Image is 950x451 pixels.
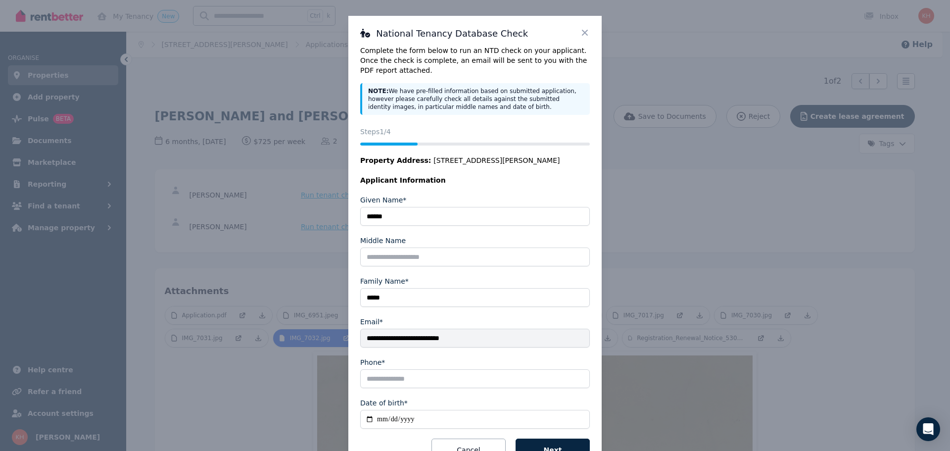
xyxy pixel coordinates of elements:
[916,417,940,441] div: Open Intercom Messenger
[360,236,406,246] label: Middle Name
[360,83,590,115] div: We have pre-filled information based on submitted application, however please carefully check all...
[360,28,590,40] h3: National Tenancy Database Check
[360,276,409,286] label: Family Name*
[360,175,590,185] legend: Applicant Information
[360,357,385,367] label: Phone*
[360,46,590,75] p: Complete the form below to run an NTD check on your applicant. Once the check is complete, an ema...
[360,156,431,164] span: Property Address:
[433,155,560,165] span: [STREET_ADDRESS][PERSON_NAME]
[360,127,590,137] p: Steps 1 /4
[360,398,408,408] label: Date of birth*
[368,88,388,95] strong: NOTE:
[360,195,406,205] label: Given Name*
[360,317,383,327] label: Email*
